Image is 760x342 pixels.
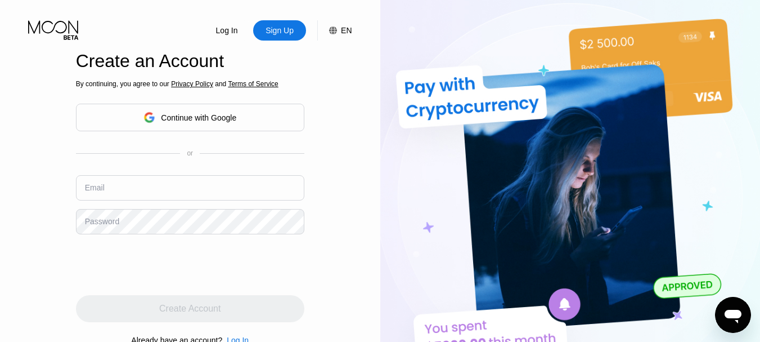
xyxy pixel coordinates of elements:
[76,80,304,88] div: By continuing, you agree to our
[76,104,304,131] div: Continue with Google
[161,113,236,122] div: Continue with Google
[200,20,253,41] div: Log In
[253,20,306,41] div: Sign Up
[76,51,304,72] div: Create an Account
[264,25,295,36] div: Sign Up
[85,183,105,192] div: Email
[341,26,352,35] div: EN
[85,217,119,226] div: Password
[76,243,247,287] iframe: reCAPTCHA
[215,25,239,36] div: Log In
[213,80,228,88] span: and
[715,297,751,333] iframe: Button to launch messaging window
[171,80,213,88] span: Privacy Policy
[317,20,352,41] div: EN
[187,149,193,157] div: or
[228,80,278,88] span: Terms of Service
